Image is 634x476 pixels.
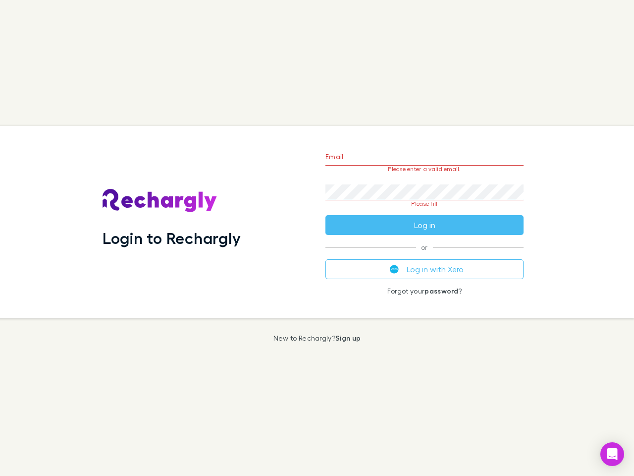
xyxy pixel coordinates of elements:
button: Log in with Xero [325,259,524,279]
p: Forgot your ? [325,287,524,295]
p: New to Rechargly? [273,334,361,342]
button: Log in [325,215,524,235]
h1: Login to Rechargly [103,229,241,247]
a: Sign up [335,334,361,342]
img: Xero's logo [390,265,399,274]
p: Please enter a valid email. [325,166,524,173]
p: Please fill [325,200,524,207]
img: Rechargly's Logo [103,189,217,213]
a: password [424,287,458,295]
div: Open Intercom Messenger [600,442,624,466]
